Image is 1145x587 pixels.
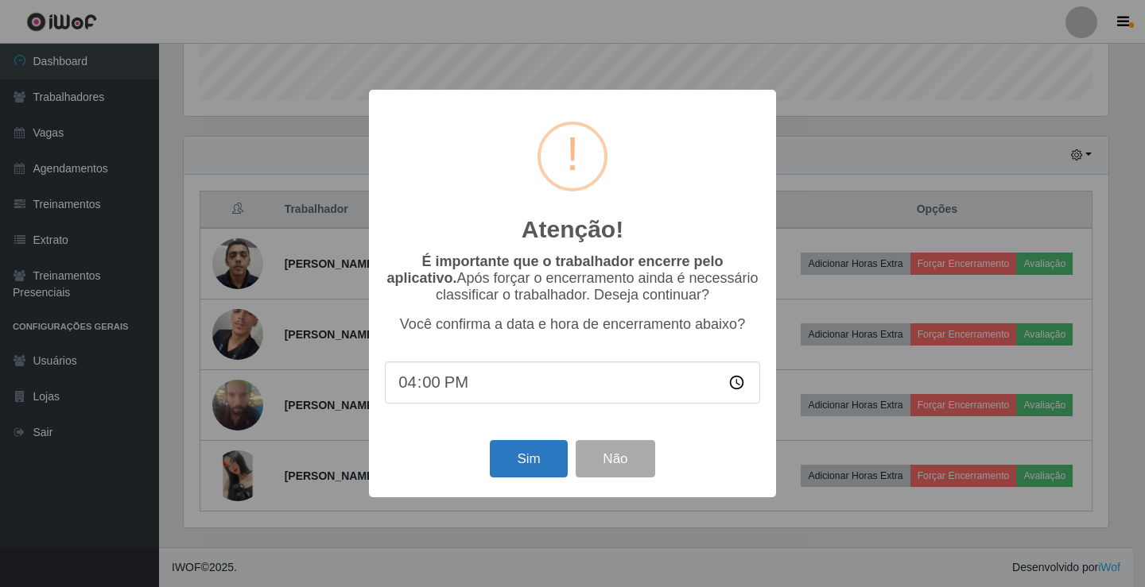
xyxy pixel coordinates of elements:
p: Você confirma a data e hora de encerramento abaixo? [385,316,760,333]
p: Após forçar o encerramento ainda é necessário classificar o trabalhador. Deseja continuar? [385,253,760,303]
button: Não [576,440,654,477]
b: É importante que o trabalhador encerre pelo aplicativo. [386,253,723,286]
button: Sim [490,440,567,477]
h2: Atenção! [522,215,623,244]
